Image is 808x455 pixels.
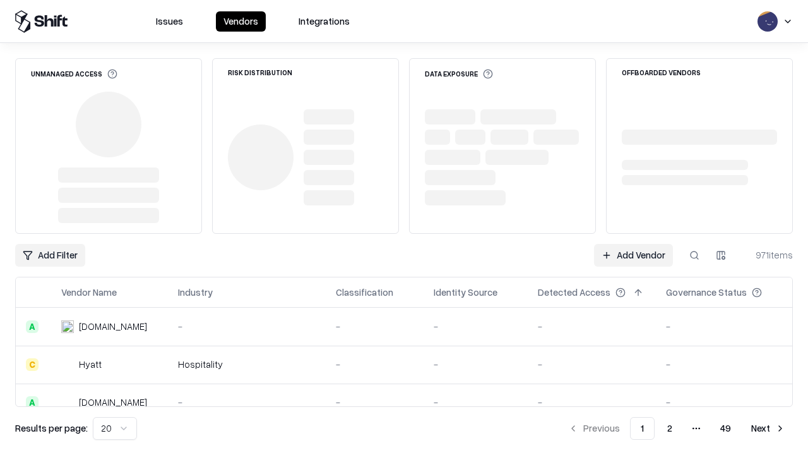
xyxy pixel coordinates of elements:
div: Identity Source [434,286,497,299]
div: Offboarded Vendors [622,69,701,76]
button: Integrations [291,11,357,32]
button: 2 [657,417,682,440]
button: Next [744,417,793,440]
img: intrado.com [61,320,74,333]
div: Data Exposure [425,69,493,79]
div: Governance Status [666,286,747,299]
div: - [538,320,646,333]
div: Unmanaged Access [31,69,117,79]
div: Classification [336,286,393,299]
div: - [666,396,782,409]
div: - [336,358,413,371]
button: Add Filter [15,244,85,267]
div: - [434,358,518,371]
div: - [434,320,518,333]
div: 971 items [742,248,793,262]
div: [DOMAIN_NAME] [79,396,147,409]
div: - [336,396,413,409]
nav: pagination [561,417,793,440]
div: - [178,396,316,409]
button: 1 [630,417,655,440]
div: - [178,320,316,333]
div: - [538,396,646,409]
div: Industry [178,286,213,299]
div: [DOMAIN_NAME] [79,320,147,333]
div: A [26,396,39,409]
div: - [666,358,782,371]
div: - [434,396,518,409]
button: Issues [148,11,191,32]
div: Hyatt [79,358,102,371]
div: - [666,320,782,333]
div: C [26,358,39,371]
div: - [336,320,413,333]
div: Detected Access [538,286,610,299]
img: Hyatt [61,358,74,371]
p: Results per page: [15,422,88,435]
div: Hospitality [178,358,316,371]
div: Vendor Name [61,286,117,299]
button: 49 [710,417,741,440]
div: A [26,320,39,333]
img: primesec.co.il [61,396,74,409]
div: Risk Distribution [228,69,292,76]
button: Vendors [216,11,266,32]
a: Add Vendor [594,244,673,267]
div: - [538,358,646,371]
